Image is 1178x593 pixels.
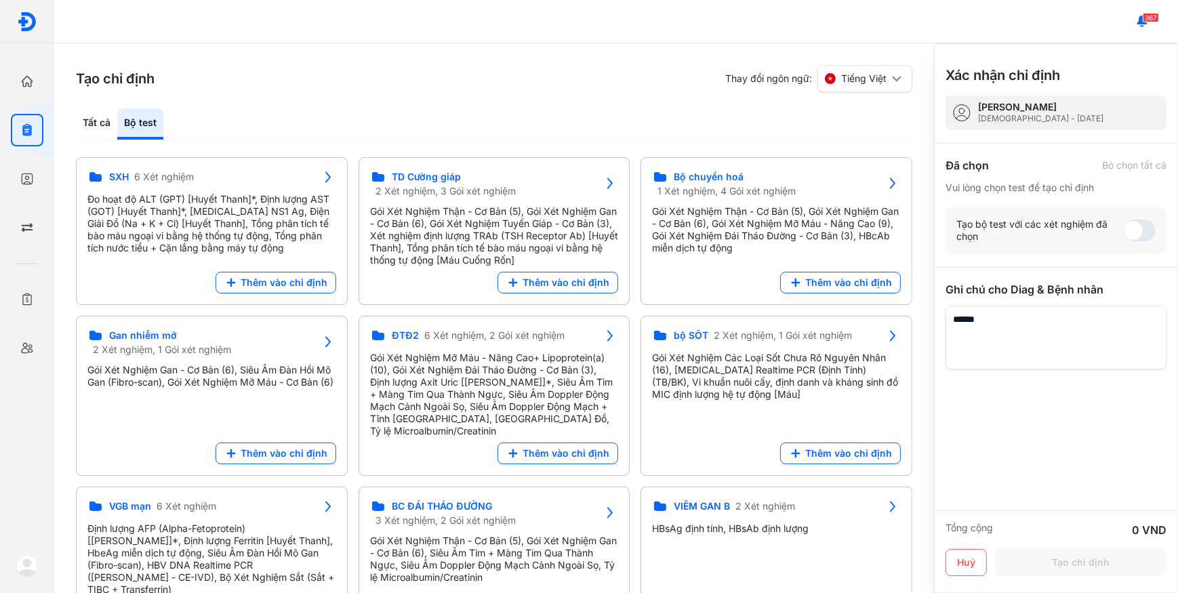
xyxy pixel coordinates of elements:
span: Thêm vào chỉ định [523,447,609,459]
div: [PERSON_NAME] [978,101,1103,113]
span: 3 Xét nghiệm, 2 Gói xét nghiệm [375,514,516,527]
span: ĐTĐ2 [392,329,419,342]
span: 2 Xét nghiệm, 3 Gói xét nghiệm [375,185,516,197]
div: Tạo bộ test với các xét nghiệm đã chọn [956,218,1123,243]
span: 367 [1143,13,1159,22]
img: logo [16,555,38,577]
span: 1 Xét nghiệm, 4 Gói xét nghiệm [657,185,796,197]
span: SXH [109,171,129,183]
span: Thêm vào chỉ định [805,447,892,459]
span: bộ SỐT [674,329,708,342]
span: 6 Xét nghiệm [157,500,216,512]
h3: Tạo chỉ định [76,69,155,88]
span: TD Cường giáp [392,171,461,183]
div: Gói Xét Nghiệm Thận - Cơ Bản (5), Gói Xét Nghiệm Gan - Cơ Bản (6), Siêu Âm Tim + Màng Tim Qua Thà... [370,535,619,584]
button: Thêm vào chỉ định [497,443,618,464]
span: 2 Xét nghiệm [735,500,795,512]
div: Vui lòng chọn test để tạo chỉ định [946,182,1166,194]
div: Đã chọn [946,157,989,173]
button: Thêm vào chỉ định [780,443,901,464]
button: Huỷ [946,549,987,576]
div: Gói Xét Nghiệm Gan - Cơ Bản (6), Siêu Âm Đàn Hồi Mô Gan (Fibro-scan), Gói Xét Nghiệm Mỡ Máu - Cơ ... [87,364,336,388]
button: Thêm vào chỉ định [216,272,336,293]
span: 2 Xét nghiệm, 1 Gói xét nghiệm [714,329,852,342]
div: Gói Xét Nghiệm Các Loại Sốt Chưa Rõ Nguyên Nhân (16), [MEDICAL_DATA] Realtime PCR (Định Tính) (TB... [652,352,901,401]
span: VIÊM GAN B [674,500,730,512]
button: Thêm vào chỉ định [497,272,618,293]
span: 6 Xét nghiệm [134,171,194,183]
span: Bộ chuyển hoá [674,171,744,183]
img: logo [17,12,37,32]
span: Thêm vào chỉ định [523,277,609,289]
div: Ghi chú cho Diag & Bệnh nhân [946,281,1166,298]
span: 6 Xét nghiệm, 2 Gói xét nghiệm [424,329,565,342]
span: 2 Xét nghiệm, 1 Gói xét nghiệm [93,344,231,356]
button: Tạo chỉ định [995,549,1166,576]
span: Gan nhiễm mỡ [109,329,177,342]
span: Thêm vào chỉ định [241,447,327,459]
h3: Xác nhận chỉ định [946,66,1060,85]
span: Thêm vào chỉ định [805,277,892,289]
span: VGB mạn [109,500,151,512]
div: Gói Xét Nghiệm Thận - Cơ Bản (5), Gói Xét Nghiệm Gan - Cơ Bản (6), Gói Xét Nghiệm Mỡ Máu - Nâng C... [652,205,901,254]
div: Thay đổi ngôn ngữ: [725,65,912,92]
div: 0 VND [1132,522,1166,538]
div: Gói Xét Nghiệm Mỡ Máu - Nâng Cao+ Lipoprotein(a) (10), Gói Xét Nghiệm Đái Tháo Đường - Cơ Bản (3)... [370,352,619,437]
div: [DEMOGRAPHIC_DATA] - [DATE] [978,113,1103,124]
div: Gói Xét Nghiệm Thận - Cơ Bản (5), Gói Xét Nghiệm Gan - Cơ Bản (6), Gói Xét Nghiệm Tuyến Giáp - Cơ... [370,205,619,266]
div: Bộ test [117,108,163,140]
div: Đo hoạt độ ALT (GPT) [Huyết Thanh]*, Định lượng AST (GOT) [Huyết Thanh]*, [MEDICAL_DATA] NS1 Ag, ... [87,193,336,254]
button: Thêm vào chỉ định [780,272,901,293]
span: Thêm vào chỉ định [241,277,327,289]
button: Thêm vào chỉ định [216,443,336,464]
div: Tất cả [76,108,117,140]
div: HBsAg định tính, HBsAb định lượng [652,523,901,535]
div: Bỏ chọn tất cả [1102,159,1166,171]
div: Tổng cộng [946,522,993,538]
span: BC ĐÁI THÁO ĐƯỜNG [392,500,492,512]
span: Tiếng Việt [841,73,887,85]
